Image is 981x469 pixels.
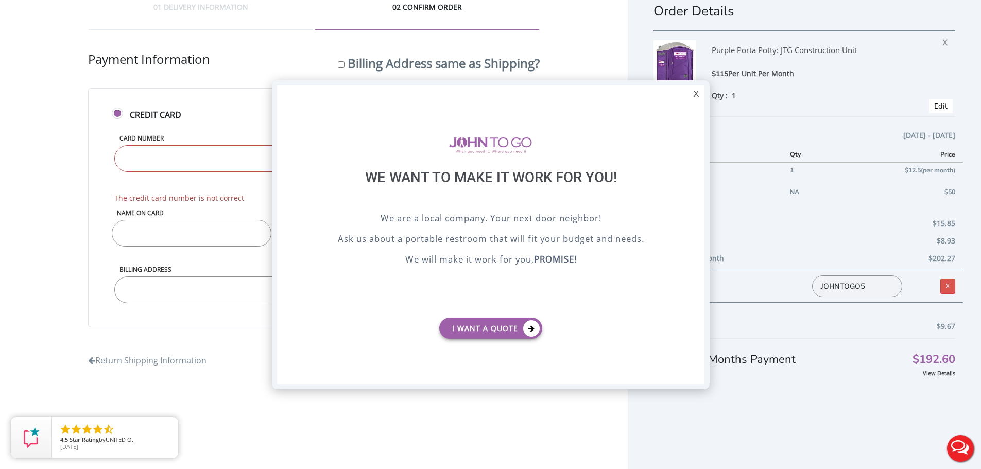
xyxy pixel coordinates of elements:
[940,428,981,469] button: Live Chat
[60,443,78,450] span: [DATE]
[70,436,99,443] span: Star Rating
[439,318,542,339] a: I want a Quote
[59,423,72,436] li: 
[21,427,42,448] img: Review Rating
[92,423,104,436] li: 
[81,423,93,436] li: 
[106,436,133,443] span: UNITED O.
[70,423,82,436] li: 
[303,232,679,248] p: Ask us about a portable restroom that will fit your budget and needs.
[533,253,576,265] b: PROMISE!
[102,423,115,436] li: 
[303,169,679,212] div: We want to make it work for you!
[303,212,679,227] p: We are a local company. Your next door neighbor!
[449,137,532,153] img: logo of viptogo
[303,253,679,268] p: We will make it work for you,
[688,85,704,103] div: X
[60,436,68,443] span: 4.5
[60,437,170,444] span: by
